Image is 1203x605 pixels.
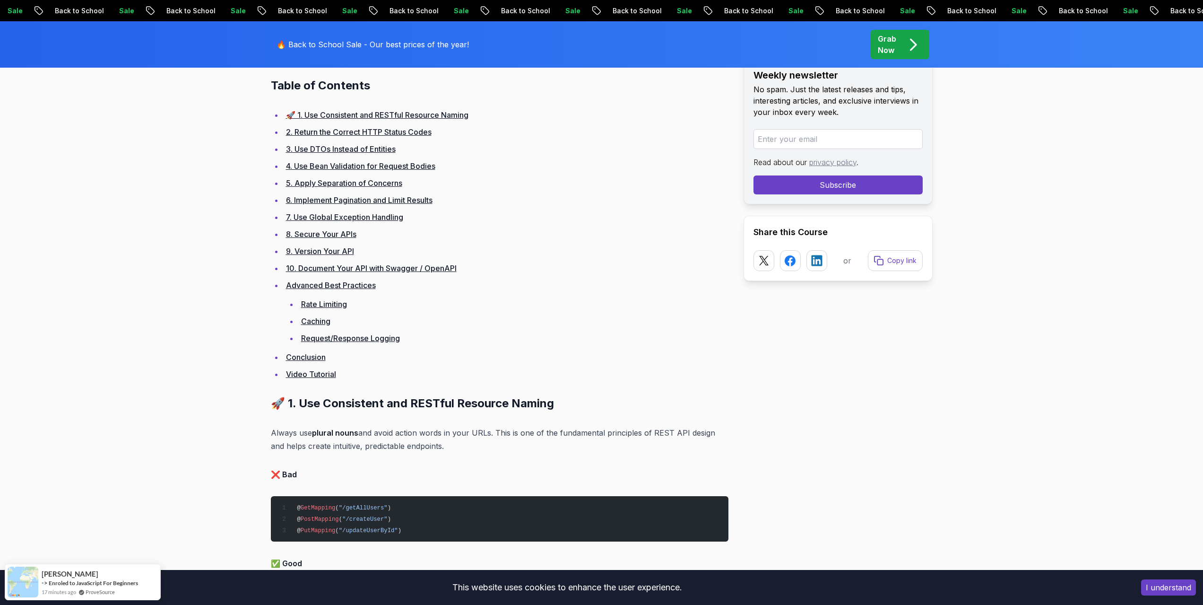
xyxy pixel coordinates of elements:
strong: ❌ Bad [271,470,297,479]
p: Sale [635,6,666,16]
a: 🚀 1. Use Consistent and RESTful Resource Naming [286,110,468,120]
span: [PERSON_NAME] [42,570,98,578]
span: ) [388,516,391,523]
p: or [843,255,851,266]
p: Sale [1082,6,1112,16]
a: 2. Return the Correct HTTP Status Codes [286,127,432,137]
span: "/getAllUsers" [339,505,388,511]
p: Back to School [348,6,412,16]
p: Sale [524,6,554,16]
span: "/updateUserById" [339,527,398,534]
span: @ [297,527,300,534]
a: Conclusion [286,352,326,362]
a: Enroled to JavaScript For Beginners [49,579,138,587]
p: Back to School [1017,6,1082,16]
input: Enter your email [753,129,923,149]
p: Back to School [13,6,78,16]
a: 5. Apply Separation of Concerns [286,178,402,188]
a: 8. Secure Your APIs [286,229,356,239]
a: Rate Limiting [301,299,347,309]
h2: Weekly newsletter [753,69,923,82]
strong: plural nouns [312,428,358,438]
p: Read about our . [753,157,923,168]
p: Back to School [125,6,189,16]
span: PostMapping [301,516,339,523]
p: Back to School [571,6,635,16]
span: ) [388,505,391,511]
p: Back to School [794,6,858,16]
a: 4. Use Bean Validation for Request Bodies [286,161,435,171]
p: Copy link [887,256,917,265]
button: Subscribe [753,175,923,194]
p: Back to School [459,6,524,16]
a: Request/Response Logging [301,333,400,343]
strong: ✅ Good [271,559,302,568]
p: Sale [301,6,331,16]
span: PutMapping [301,527,336,534]
p: Always use and avoid action words in your URLs. This is one of the fundamental principles of REST... [271,426,728,453]
div: This website uses cookies to enhance the user experience. [7,577,1127,598]
p: Back to School [683,6,747,16]
img: provesource social proof notification image [8,567,38,597]
a: Video Tutorial [286,369,336,379]
h2: Table of Contents [271,78,728,93]
span: @ [297,516,300,523]
a: 3. Use DTOs Instead of Entities [286,144,396,154]
button: Accept cookies [1141,579,1196,596]
a: Caching [301,316,330,326]
p: Sale [189,6,219,16]
p: Sale [412,6,442,16]
span: ( [335,527,338,534]
p: Grab Now [878,33,896,56]
span: ( [339,516,342,523]
p: Back to School [1129,6,1193,16]
p: Back to School [236,6,301,16]
p: Sale [78,6,108,16]
a: 9. Version Your API [286,246,354,256]
span: "/createUser" [342,516,388,523]
a: ProveSource [86,588,115,596]
p: No spam. Just the latest releases and tips, interesting articles, and exclusive interviews in you... [753,84,923,118]
p: Back to School [906,6,970,16]
span: -> [42,579,48,587]
a: privacy policy [809,158,857,167]
a: 6. Implement Pagination and Limit Results [286,195,433,205]
button: Copy link [868,250,923,271]
span: GetMapping [301,505,336,511]
h2: Share this Course [753,226,923,239]
a: 10. Document Your API with Swagger / OpenAPI [286,263,457,273]
p: Sale [747,6,777,16]
p: Sale [858,6,889,16]
p: Sale [970,6,1000,16]
span: 17 minutes ago [42,588,76,596]
span: @ [297,505,300,511]
span: ( [335,505,338,511]
span: ) [398,527,401,534]
h2: 🚀 1. Use Consistent and RESTful Resource Naming [271,396,728,411]
a: 7. Use Global Exception Handling [286,212,403,222]
p: 🔥 Back to School Sale - Our best prices of the year! [277,39,469,50]
a: Advanced Best Practices [286,281,376,290]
